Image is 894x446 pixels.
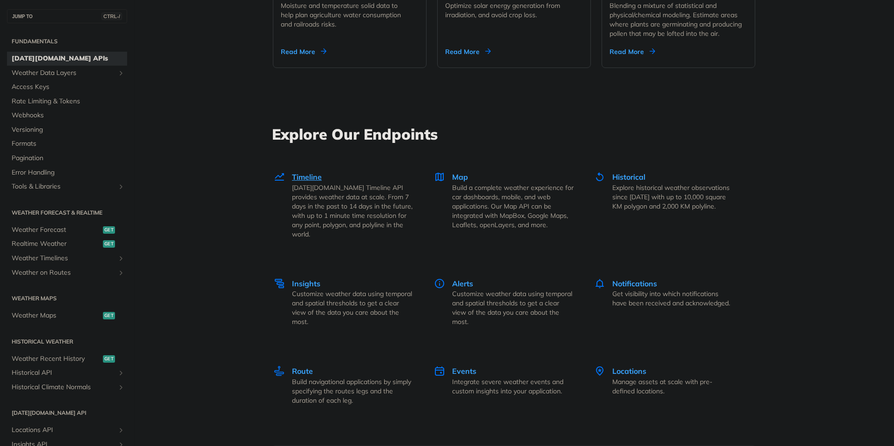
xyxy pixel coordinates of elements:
a: Formats [7,137,127,151]
a: Timeline Timeline [DATE][DOMAIN_NAME] Timeline API provides weather data at scale. From 7 days in... [273,152,424,258]
a: Historical Climate NormalsShow subpages for Historical Climate Normals [7,380,127,394]
img: Map [434,171,445,182]
button: Show subpages for Historical API [117,369,125,377]
span: Weather Data Layers [12,68,115,78]
span: Error Handling [12,168,125,177]
img: Insights [274,278,285,289]
button: Show subpages for Weather Data Layers [117,69,125,77]
div: Blending a mixture of statistical and physical/chemical modeling. Estimate areas where plants are... [610,1,747,38]
span: get [103,226,115,234]
a: Weather Recent Historyget [7,352,127,366]
h3: Explore Our Endpoints [272,124,756,144]
a: Access Keys [7,80,127,94]
div: Moisture and temperature solid data to help plan agriculture water consumption and railroads risks. [281,1,411,29]
img: Route [274,365,285,377]
span: Formats [12,139,125,149]
a: Weather Data LayersShow subpages for Weather Data Layers [7,66,127,80]
p: Customize weather data using temporal and spatial thresholds to get a clear view of the data you ... [452,289,574,326]
a: Rate Limiting & Tokens [7,95,127,108]
a: Historical APIShow subpages for Historical API [7,366,127,380]
a: Pagination [7,151,127,165]
button: Show subpages for Weather Timelines [117,255,125,262]
span: Historical Climate Normals [12,383,115,392]
span: Notifications [612,279,657,288]
a: Locations APIShow subpages for Locations API [7,423,127,437]
a: Notifications Notifications Get visibility into which notifications have been received and acknow... [584,258,744,346]
a: Webhooks [7,108,127,122]
h2: Weather Maps [7,294,127,303]
span: Weather Timelines [12,254,115,263]
span: Timeline [292,172,322,182]
span: Versioning [12,125,125,135]
img: Notifications [594,278,605,289]
button: JUMP TOCTRL-/ [7,9,127,23]
p: Get visibility into which notifications have been received and acknowledged. [612,289,734,308]
h2: Fundamentals [7,37,127,46]
button: Show subpages for Locations API [117,426,125,434]
div: Read More [610,47,655,56]
span: CTRL-/ [102,13,122,20]
p: Explore historical weather observations since [DATE] with up to 10,000 square KM polygon and 2,00... [612,183,734,211]
span: Realtime Weather [12,239,101,249]
div: Optimize solar energy generation from irradiation, and avoid crop loss. [445,1,576,20]
span: get [103,312,115,319]
span: Historical API [12,368,115,378]
p: Integrate severe weather events and custom insights into your application. [452,377,574,396]
span: Webhooks [12,111,125,120]
a: Insights Insights Customize weather data using temporal and spatial thresholds to get a clear vie... [273,258,424,346]
span: Historical [612,172,645,182]
h2: [DATE][DOMAIN_NAME] API [7,409,127,417]
a: Error Handling [7,166,127,180]
span: get [103,240,115,248]
span: get [103,355,115,363]
img: Locations [594,365,605,377]
span: [DATE][DOMAIN_NAME] APIs [12,54,125,63]
h2: Weather Forecast & realtime [7,209,127,217]
img: Events [434,365,445,377]
span: Events [452,366,476,376]
a: Tools & LibrariesShow subpages for Tools & Libraries [7,180,127,194]
span: Weather Forecast [12,225,101,235]
div: Read More [281,47,326,56]
p: Customize weather data using temporal and spatial thresholds to get a clear view of the data you ... [292,289,413,326]
span: Locations [612,366,646,376]
p: Build a complete weather experience for car dashboards, mobile, and web applications. Our Map API... [452,183,574,230]
span: Insights [292,279,320,288]
a: Events Events Integrate severe weather events and custom insights into your application. [424,346,584,425]
span: Route [292,366,313,376]
a: Versioning [7,123,127,137]
a: Alerts Alerts Customize weather data using temporal and spatial thresholds to get a clear view of... [424,258,584,346]
span: Weather Maps [12,311,101,320]
a: Weather Mapsget [7,309,127,323]
span: Access Keys [12,82,125,92]
a: Weather on RoutesShow subpages for Weather on Routes [7,266,127,280]
p: [DATE][DOMAIN_NAME] Timeline API provides weather data at scale. From 7 days in the past to 14 da... [292,183,413,239]
span: Weather Recent History [12,354,101,364]
img: Alerts [434,278,445,289]
span: Pagination [12,154,125,163]
button: Show subpages for Weather on Routes [117,269,125,277]
h2: Historical Weather [7,338,127,346]
span: Tools & Libraries [12,182,115,191]
a: Historical Historical Explore historical weather observations since [DATE] with up to 10,000 squa... [584,152,744,258]
span: Weather on Routes [12,268,115,277]
a: Realtime Weatherget [7,237,127,251]
a: Map Map Build a complete weather experience for car dashboards, mobile, and web applications. Our... [424,152,584,258]
p: Manage assets at scale with pre-defined locations. [612,377,734,396]
a: Weather TimelinesShow subpages for Weather Timelines [7,251,127,265]
img: Timeline [274,171,285,182]
a: Weather Forecastget [7,223,127,237]
button: Show subpages for Historical Climate Normals [117,384,125,391]
p: Build navigational applications by simply specifying the routes legs and the duration of each leg. [292,377,413,405]
a: Locations Locations Manage assets at scale with pre-defined locations. [584,346,744,425]
span: Map [452,172,468,182]
a: Route Route Build navigational applications by simply specifying the routes legs and the duration... [273,346,424,425]
div: Read More [445,47,491,56]
span: Locations API [12,426,115,435]
a: [DATE][DOMAIN_NAME] APIs [7,52,127,66]
span: Rate Limiting & Tokens [12,97,125,106]
img: Historical [594,171,605,182]
button: Show subpages for Tools & Libraries [117,183,125,190]
span: Alerts [452,279,473,288]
